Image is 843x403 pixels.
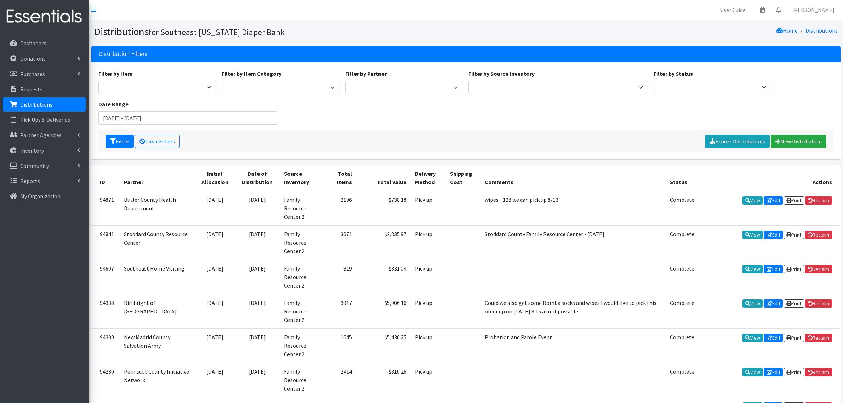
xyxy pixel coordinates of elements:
[91,165,120,191] th: ID
[280,225,323,260] td: Family Resource Center 2
[805,334,832,342] a: Reclaim
[235,294,280,328] td: [DATE]
[356,165,411,191] th: Total Value
[411,165,446,191] th: Delivery Method
[91,260,120,294] td: 94607
[3,36,86,50] a: Dashboard
[235,191,280,226] td: [DATE]
[411,260,446,294] td: Pick up
[411,328,446,363] td: Pick up
[120,260,195,294] td: Southeast Home Visiting
[120,225,195,260] td: Stoddard County Resource Center
[3,113,86,127] a: Pick Ups & Deliveries
[356,191,411,226] td: $738.18
[764,265,783,273] a: Edit
[280,328,323,363] td: Family Resource Center 2
[3,82,86,96] a: Requests
[195,165,235,191] th: Initial Allocation
[195,328,235,363] td: [DATE]
[787,3,840,17] a: [PERSON_NAME]
[20,101,52,108] p: Distributions
[345,69,387,78] label: Filter by Partner
[91,225,120,260] td: 94841
[666,225,699,260] td: Complete
[235,363,280,397] td: [DATE]
[120,328,195,363] td: New Madrid County Salvation Army
[98,100,129,108] label: Date Range
[323,328,357,363] td: 1645
[195,260,235,294] td: [DATE]
[3,174,86,188] a: Reports
[784,299,804,308] a: Print
[666,260,699,294] td: Complete
[222,69,281,78] label: Filter by Item Category
[705,135,770,148] a: Export Distributions
[20,193,61,200] p: My Organization
[235,165,280,191] th: Date of Distribution
[666,294,699,328] td: Complete
[356,260,411,294] td: $331.04
[805,368,832,376] a: Reclaim
[20,147,44,154] p: Inventory
[94,25,463,38] h1: Distributions
[742,368,763,376] a: View
[120,165,195,191] th: Partner
[280,191,323,226] td: Family Resource Center 2
[323,294,357,328] td: 3917
[98,69,133,78] label: Filter by Item
[235,328,280,363] td: [DATE]
[411,363,446,397] td: Pick up
[784,196,804,205] a: Print
[91,191,120,226] td: 94871
[280,294,323,328] td: Family Resource Center 2
[666,191,699,226] td: Complete
[356,363,411,397] td: $810.26
[120,363,195,397] td: Pemiscot County Initiative Network
[91,294,120,328] td: 94338
[3,143,86,158] a: Inventory
[742,334,763,342] a: View
[468,69,535,78] label: Filter by Source Inventory
[120,191,195,226] td: Butler County Health Department
[149,27,285,37] small: for Southeast [US_STATE] Diaper Bank
[20,116,70,123] p: Pick Ups & Deliveries
[764,196,783,205] a: Edit
[480,165,666,191] th: Comments
[91,363,120,397] td: 94230
[666,363,699,397] td: Complete
[20,131,62,138] p: Partner Agencies
[480,191,666,226] td: wipes - 128 we can pick up 8/13
[411,294,446,328] td: Pick up
[764,231,783,239] a: Edit
[280,260,323,294] td: Family Resource Center 2
[699,165,841,191] th: Actions
[3,67,86,81] a: Purchases
[195,294,235,328] td: [DATE]
[323,165,357,191] th: Total Items
[20,55,46,62] p: Donations
[764,334,783,342] a: Edit
[654,69,693,78] label: Filter by Status
[480,328,666,363] td: Probation and Parole Event
[764,299,783,308] a: Edit
[323,363,357,397] td: 2414
[195,363,235,397] td: [DATE]
[20,40,46,47] p: Dashboard
[411,225,446,260] td: Pick up
[784,334,804,342] a: Print
[356,328,411,363] td: $5,436.25
[91,328,120,363] td: 94330
[20,162,49,169] p: Community
[20,70,45,78] p: Purchases
[784,265,804,273] a: Print
[3,189,86,203] a: My Organization
[20,177,40,185] p: Reports
[805,299,832,308] a: Reclaim
[356,294,411,328] td: $5,906.16
[805,196,832,205] a: Reclaim
[666,165,699,191] th: Status
[742,196,763,205] a: View
[235,225,280,260] td: [DATE]
[280,165,323,191] th: Source Inventory
[784,368,804,376] a: Print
